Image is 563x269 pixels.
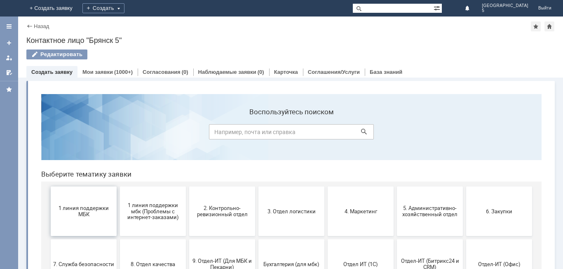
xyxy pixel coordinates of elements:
[224,205,290,254] button: [PERSON_NAME]. Услуги ИТ для МБК (оформляет L1)
[155,152,221,201] button: 9. Отдел-ИТ (Для МБК и Пекарни)
[226,220,287,238] span: [PERSON_NAME]. Услуги ИТ для МБК (оформляет L1)
[16,152,82,201] button: 7. Служба безопасности
[434,120,495,127] span: 6. Закупки
[155,99,221,149] button: 2. Контрольно-ревизионный отдел
[362,99,428,149] button: 5. Административно-хозяйственный отдел
[34,23,49,29] a: Назад
[224,152,290,201] button: Бухгалтерия (для мбк)
[365,118,426,130] span: 5. Административно-хозяйственный отдел
[85,152,151,201] button: 8. Отдел качества
[182,69,188,75] div: (0)
[88,173,149,179] span: 8. Отдел качества
[7,83,507,91] header: Выберите тематику заявки
[365,170,426,183] span: Отдел-ИТ (Битрикс24 и CRM)
[157,118,218,130] span: 2. Контрольно-ревизионный отдел
[434,4,442,12] span: Расширенный поиск
[2,36,16,50] a: Создать заявку
[82,3,124,13] div: Создать
[26,36,555,45] div: Контактное лицо "Брянск 5"
[293,152,359,201] button: Отдел ИТ (1С)
[157,170,218,183] span: 9. Отдел-ИТ (Для МБК и Пекарни)
[258,69,264,75] div: (0)
[296,173,357,179] span: Отдел ИТ (1С)
[82,69,113,75] a: Мои заявки
[31,69,73,75] a: Создать заявку
[293,99,359,149] button: 4. Маркетинг
[296,226,357,232] span: не актуален
[198,69,256,75] a: Наблюдаемые заявки
[19,226,80,232] span: Финансовый отдел
[157,223,218,236] span: Это соглашение не активно!
[370,69,402,75] a: База знаний
[2,51,16,64] a: Мои заявки
[85,99,151,149] button: 1 линия поддержки мбк (Проблемы с интернет-заказами)
[226,173,287,179] span: Бухгалтерия (для мбк)
[432,99,497,149] button: 6. Закупки
[432,152,497,201] button: Отдел-ИТ (Офис)
[274,69,298,75] a: Карточка
[293,205,359,254] button: не актуален
[296,120,357,127] span: 4. Маркетинг
[531,21,541,31] div: Добавить в избранное
[114,69,133,75] div: (1000+)
[143,69,181,75] a: Согласования
[482,3,528,8] span: [GEOGRAPHIC_DATA]
[434,173,495,179] span: Отдел-ИТ (Офис)
[224,99,290,149] button: 3. Отдел логистики
[2,66,16,79] a: Мои согласования
[88,226,149,232] span: Франчайзинг
[16,205,82,254] button: Финансовый отдел
[155,205,221,254] button: Это соглашение не активно!
[85,205,151,254] button: Франчайзинг
[226,120,287,127] span: 3. Отдел логистики
[174,37,339,52] input: Например, почта или справка
[19,118,80,130] span: 1 линия поддержки МБК
[308,69,360,75] a: Соглашения/Услуги
[362,152,428,201] button: Отдел-ИТ (Битрикс24 и CRM)
[16,99,82,149] button: 1 линия поддержки МБК
[88,114,149,133] span: 1 линия поддержки мбк (Проблемы с интернет-заказами)
[174,20,339,28] label: Воспользуйтесь поиском
[19,173,80,179] span: 7. Служба безопасности
[544,21,554,31] div: Сделать домашней страницей
[482,8,528,13] span: 5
